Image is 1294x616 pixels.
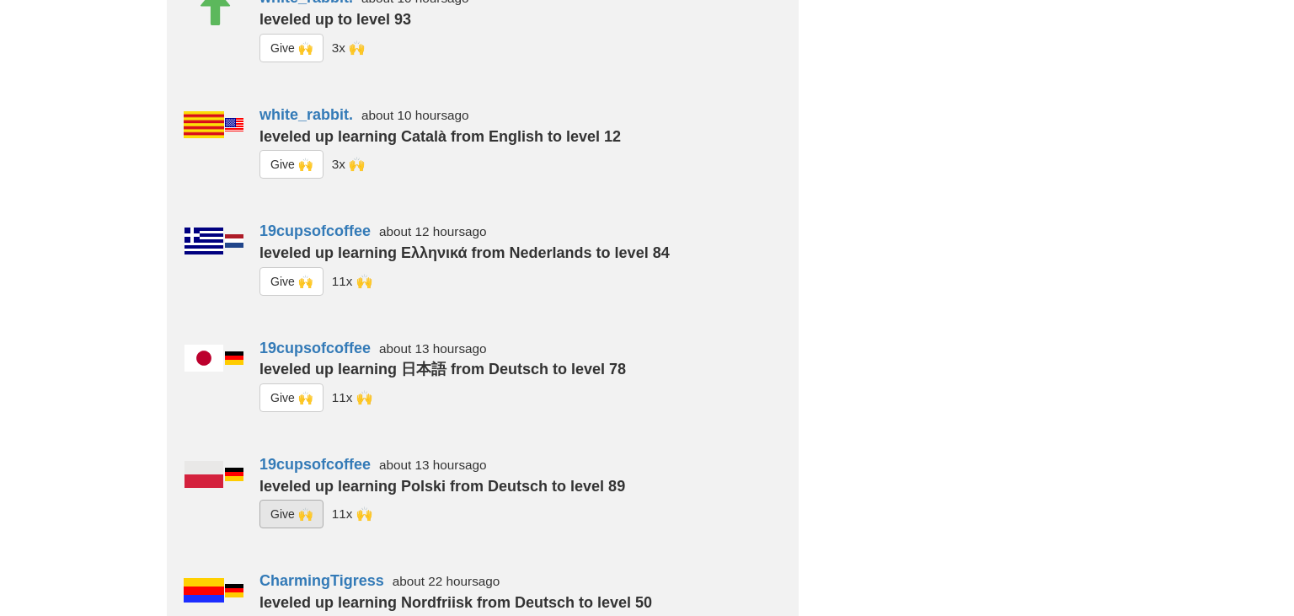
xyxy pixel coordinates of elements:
[332,506,372,521] small: superwinston<br />a_seal<br />JioMc<br />houzuki<br />LuciusVorenusX<br />atila_fakacz<br />Qvadr...
[361,108,469,122] small: about 10 hours ago
[259,500,323,528] button: Give 🙌
[379,458,487,472] small: about 13 hours ago
[259,106,353,123] a: white_rabbit.
[332,390,372,404] small: superwinston<br />a_seal<br />JioMc<br />houzuki<br />LuciusVorenusX<br />atila_fakacz<br />Qvadr...
[332,273,372,287] small: superwinston<br />a_seal<br />JioMc<br />houzuki<br />LuciusVorenusX<br />atila_fakacz<br />Qvadr...
[379,341,487,356] small: about 13 hours ago
[332,40,365,55] small: CharmingTigress<br />RichardX101<br />Jinxxx
[259,244,670,261] strong: leveled up learning Ελληνικά from Nederlands to level 84
[259,150,323,179] button: Give 🙌
[332,157,365,171] small: CharmingTigress<br />RichardX101<br />Jinxxx
[259,222,371,239] a: 19cupsofcoffee
[259,383,323,412] button: Give 🙌
[259,478,625,495] strong: leveled up learning Polski from Deutsch to level 89
[379,224,487,238] small: about 12 hours ago
[259,11,411,28] strong: leveled up to level 93
[259,128,621,145] strong: leveled up learning Català from English to level 12
[259,456,371,473] a: 19cupsofcoffee
[259,361,626,378] strong: leveled up learning 日本語 from Deutsch to level 78
[259,572,384,589] a: CharmingTigress
[259,267,323,296] button: Give 🙌
[259,594,652,611] strong: leveled up learning Nordfriisk from Deutsch to level 50
[259,340,371,356] a: 19cupsofcoffee
[393,574,500,588] small: about 22 hours ago
[259,34,323,62] button: Give 🙌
